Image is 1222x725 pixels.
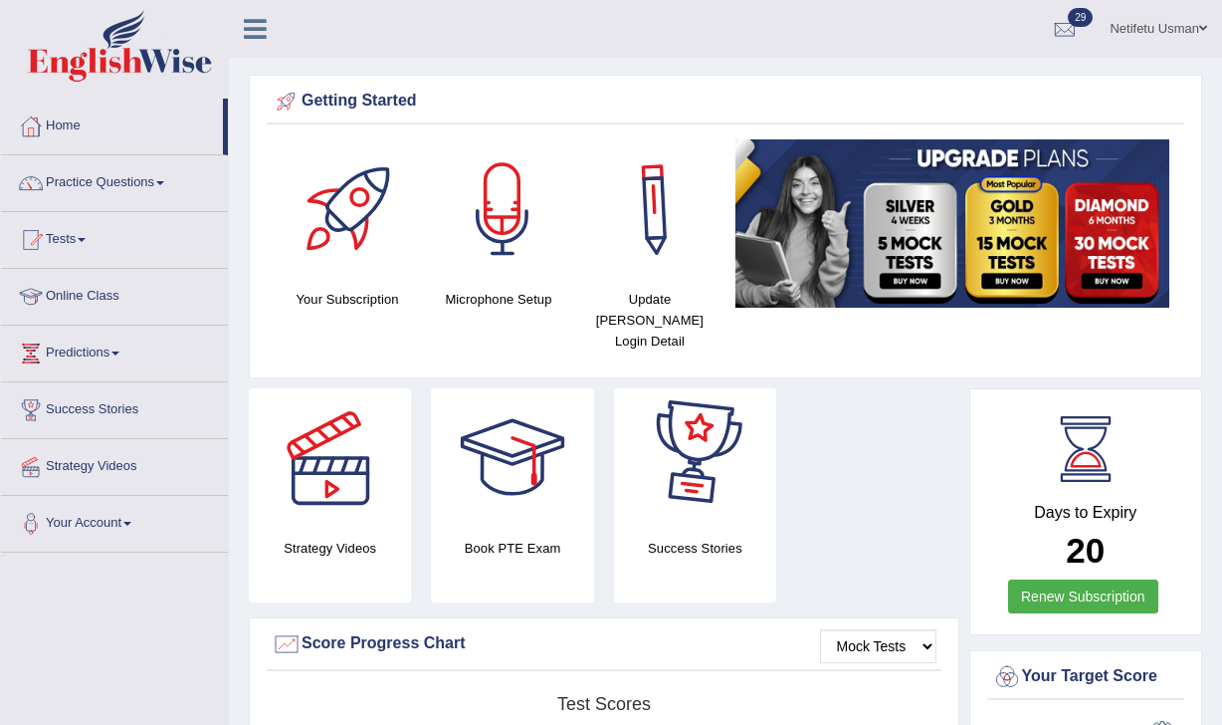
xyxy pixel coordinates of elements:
a: Renew Subscription [1008,580,1158,613]
h4: Your Subscription [282,289,413,310]
h4: Strategy Videos [249,538,411,559]
div: Getting Started [272,87,1179,117]
b: 20 [1066,531,1105,570]
div: Score Progress Chart [272,629,936,659]
a: Practice Questions [1,155,228,205]
span: 29 [1068,8,1093,27]
a: Success Stories [1,382,228,432]
a: Predictions [1,326,228,375]
a: Home [1,99,223,148]
tspan: Test scores [557,694,651,714]
h4: Update [PERSON_NAME] Login Detail [584,289,715,352]
a: Online Class [1,269,228,319]
h4: Book PTE Exam [431,538,593,559]
div: Your Target Score [992,662,1180,692]
img: small5.jpg [735,139,1169,308]
a: Strategy Videos [1,439,228,489]
a: Tests [1,212,228,262]
h4: Success Stories [614,538,776,559]
h4: Microphone Setup [433,289,564,310]
h4: Days to Expiry [992,504,1180,522]
a: Your Account [1,496,228,546]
